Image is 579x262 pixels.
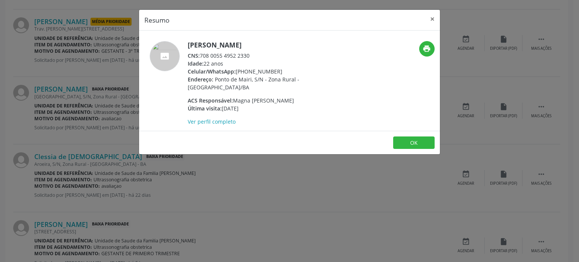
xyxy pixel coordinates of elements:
span: Idade: [188,60,204,67]
div: [PHONE_NUMBER] [188,67,334,75]
div: 708 0055 4952 2330 [188,52,334,60]
div: Magna [PERSON_NAME] [188,97,334,104]
h5: Resumo [144,15,170,25]
button: Close [425,10,440,28]
span: Ponto de Mairi, S/N - Zona Rural - [GEOGRAPHIC_DATA]/BA [188,76,299,91]
span: Endereço: [188,76,213,83]
img: accompaniment [150,41,180,71]
i: print [423,44,431,53]
a: Ver perfil completo [188,118,236,125]
div: [DATE] [188,104,334,112]
button: print [419,41,435,57]
div: 22 anos [188,60,334,67]
span: Celular/WhatsApp: [188,68,236,75]
button: OK [393,136,435,149]
span: Última visita: [188,105,222,112]
span: ACS Responsável: [188,97,233,104]
h5: [PERSON_NAME] [188,41,334,49]
span: CNS: [188,52,200,59]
